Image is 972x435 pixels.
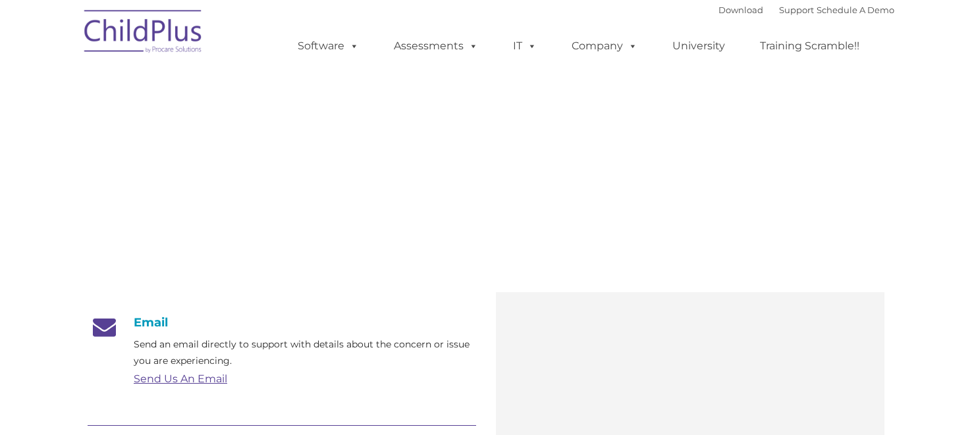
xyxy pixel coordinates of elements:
font: | [718,5,894,15]
a: IT [500,33,550,59]
a: Training Scramble!! [747,33,873,59]
a: Schedule A Demo [817,5,894,15]
p: Send an email directly to support with details about the concern or issue you are experiencing. [134,336,476,369]
h4: Email [88,315,476,330]
a: Software [284,33,372,59]
a: University [659,33,738,59]
a: Send Us An Email [134,372,227,385]
a: Assessments [381,33,491,59]
img: ChildPlus by Procare Solutions [78,1,209,66]
a: Support [779,5,814,15]
a: Download [718,5,763,15]
a: Company [558,33,651,59]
